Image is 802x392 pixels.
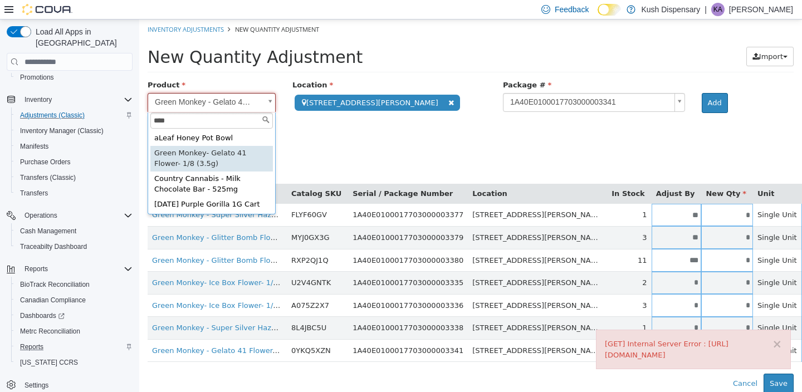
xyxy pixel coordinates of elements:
[25,95,52,104] span: Inventory
[20,173,76,182] span: Transfers (Classic)
[16,309,133,322] span: Dashboards
[705,3,707,16] p: |
[11,139,137,154] button: Manifests
[16,71,133,84] span: Promotions
[16,187,52,200] a: Transfers
[11,107,137,123] button: Adjustments (Classic)
[16,187,133,200] span: Transfers
[466,319,643,341] div: [GET] Internal Server Error : [URL][DOMAIN_NAME]
[11,170,137,185] button: Transfers (Classic)
[20,342,43,351] span: Reports
[16,240,91,253] a: Traceabilty Dashboard
[16,356,133,369] span: Washington CCRS
[713,3,722,16] span: KA
[11,308,137,324] a: Dashboards
[16,278,94,291] a: BioTrack Reconciliation
[16,155,133,169] span: Purchase Orders
[11,111,134,126] div: aLeaf Honey Pot Bowl
[20,262,52,276] button: Reports
[20,142,48,151] span: Manifests
[20,209,133,222] span: Operations
[11,154,137,170] button: Purchase Orders
[633,319,643,331] button: ×
[16,140,133,153] span: Manifests
[25,381,48,390] span: Settings
[20,262,133,276] span: Reports
[20,158,71,166] span: Purchase Orders
[20,73,54,82] span: Promotions
[16,71,58,84] a: Promotions
[729,3,793,16] p: [PERSON_NAME]
[20,327,80,336] span: Metrc Reconciliation
[20,296,86,305] span: Canadian Compliance
[20,378,133,392] span: Settings
[11,178,134,193] div: [DATE] Purple Gorilla 1G Cart
[16,309,69,322] a: Dashboards
[16,109,133,122] span: Adjustments (Classic)
[2,261,137,277] button: Reports
[20,126,104,135] span: Inventory Manager (Classic)
[25,211,57,220] span: Operations
[31,26,133,48] span: Load All Apps in [GEOGRAPHIC_DATA]
[16,325,133,338] span: Metrc Reconciliation
[22,4,72,15] img: Cova
[20,311,65,320] span: Dashboards
[16,140,53,153] a: Manifests
[16,293,133,307] span: Canadian Compliance
[11,223,137,239] button: Cash Management
[11,70,137,85] button: Promotions
[598,4,621,16] input: Dark Mode
[624,354,654,374] button: Save
[711,3,725,16] div: Katy Anderson
[16,340,48,354] a: Reports
[11,123,137,139] button: Inventory Manager (Classic)
[20,227,76,236] span: Cash Management
[16,171,80,184] a: Transfers (Classic)
[11,324,137,339] button: Metrc Reconciliation
[11,185,137,201] button: Transfers
[16,155,75,169] a: Purchase Orders
[11,292,137,308] button: Canadian Compliance
[641,3,700,16] p: Kush Dispensary
[20,93,133,106] span: Inventory
[16,325,85,338] a: Metrc Reconciliation
[16,240,133,253] span: Traceabilty Dashboard
[20,189,48,198] span: Transfers
[555,4,589,15] span: Feedback
[11,355,137,370] button: [US_STATE] CCRS
[16,224,81,238] a: Cash Management
[16,356,82,369] a: [US_STATE] CCRS
[588,354,624,374] button: Cancel
[2,92,137,107] button: Inventory
[16,340,133,354] span: Reports
[20,242,87,251] span: Traceabilty Dashboard
[16,224,133,238] span: Cash Management
[16,171,133,184] span: Transfers (Classic)
[25,264,48,273] span: Reports
[20,379,53,392] a: Settings
[20,358,78,367] span: [US_STATE] CCRS
[11,239,137,254] button: Traceabilty Dashboard
[11,277,137,292] button: BioTrack Reconciliation
[11,152,134,178] div: Country Cannabis - Milk Chocolate Bar - 525mg
[20,280,90,289] span: BioTrack Reconciliation
[16,109,89,122] a: Adjustments (Classic)
[16,293,90,307] a: Canadian Compliance
[11,126,134,152] div: Green Monkey- Gelato 41 Flower- 1/8 (3.5g)
[2,208,137,223] button: Operations
[16,124,108,138] a: Inventory Manager (Classic)
[16,124,133,138] span: Inventory Manager (Classic)
[11,339,137,355] button: Reports
[20,111,85,120] span: Adjustments (Classic)
[20,209,62,222] button: Operations
[20,93,56,106] button: Inventory
[16,278,133,291] span: BioTrack Reconciliation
